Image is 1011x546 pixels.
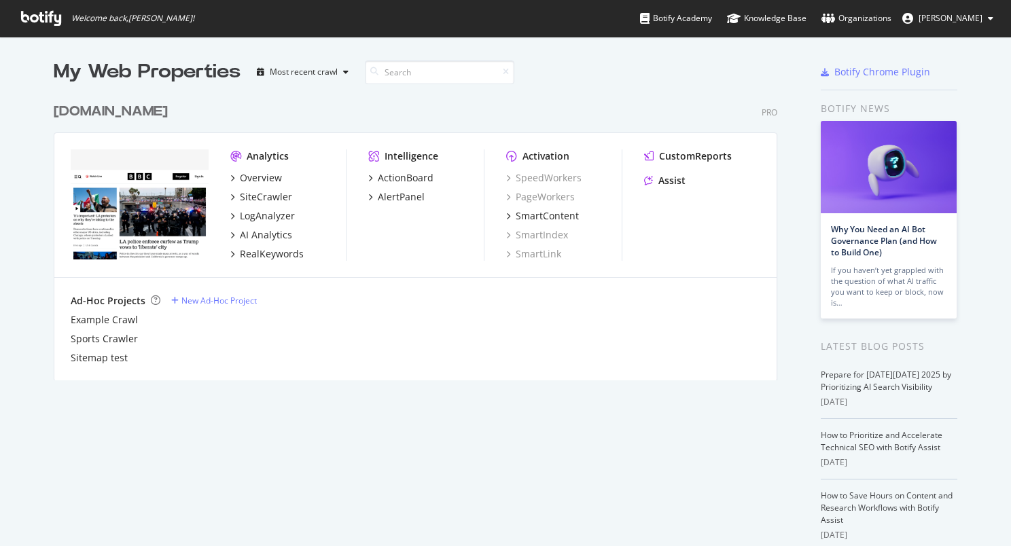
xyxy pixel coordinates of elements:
a: Sports Crawler [71,332,138,346]
input: Search [365,60,514,84]
div: Analytics [247,149,289,163]
button: Most recent crawl [251,61,354,83]
a: CustomReports [644,149,732,163]
a: [DOMAIN_NAME] [54,102,173,122]
div: Botify Chrome Plugin [834,65,930,79]
div: Activation [522,149,569,163]
div: Organizations [821,12,891,25]
div: SiteCrawler [240,190,292,204]
div: Most recent crawl [270,68,338,76]
div: My Web Properties [54,58,241,86]
div: Ad-Hoc Projects [71,294,145,308]
img: www.bbc.co.uk [71,149,209,259]
a: Overview [230,171,282,185]
a: SpeedWorkers [506,171,582,185]
div: LogAnalyzer [240,209,295,223]
div: Overview [240,171,282,185]
div: Latest Blog Posts [821,339,957,354]
a: Prepare for [DATE][DATE] 2025 by Prioritizing AI Search Visibility [821,369,951,393]
div: Botify Academy [640,12,712,25]
div: SmartContent [516,209,579,223]
a: LogAnalyzer [230,209,295,223]
a: Sitemap test [71,351,128,365]
a: SmartIndex [506,228,568,242]
div: New Ad-Hoc Project [181,295,257,306]
div: [DOMAIN_NAME] [54,102,168,122]
div: RealKeywords [240,247,304,261]
a: How to Save Hours on Content and Research Workflows with Botify Assist [821,490,953,526]
a: SmartContent [506,209,579,223]
a: Example Crawl [71,313,138,327]
a: Botify Chrome Plugin [821,65,930,79]
a: PageWorkers [506,190,575,204]
a: SmartLink [506,247,561,261]
a: AlertPanel [368,190,425,204]
div: grid [54,86,788,380]
div: Botify news [821,101,957,116]
a: SiteCrawler [230,190,292,204]
div: If you haven’t yet grappled with the question of what AI traffic you want to keep or block, now is… [831,265,946,308]
button: [PERSON_NAME] [891,7,1004,29]
div: Knowledge Base [727,12,806,25]
div: Pro [762,107,777,118]
span: Naomi Naylor [919,12,982,24]
div: Assist [658,174,686,187]
a: Assist [644,174,686,187]
a: Why You Need an AI Bot Governance Plan (and How to Build One) [831,223,937,258]
div: [DATE] [821,396,957,408]
div: CustomReports [659,149,732,163]
a: ActionBoard [368,171,433,185]
div: ActionBoard [378,171,433,185]
div: AI Analytics [240,228,292,242]
a: RealKeywords [230,247,304,261]
span: Welcome back, [PERSON_NAME] ! [71,13,194,24]
div: [DATE] [821,456,957,469]
a: New Ad-Hoc Project [171,295,257,306]
a: How to Prioritize and Accelerate Technical SEO with Botify Assist [821,429,942,453]
div: AlertPanel [378,190,425,204]
img: Why You Need an AI Bot Governance Plan (and How to Build One) [821,121,957,213]
a: AI Analytics [230,228,292,242]
div: Intelligence [385,149,438,163]
div: [DATE] [821,529,957,541]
